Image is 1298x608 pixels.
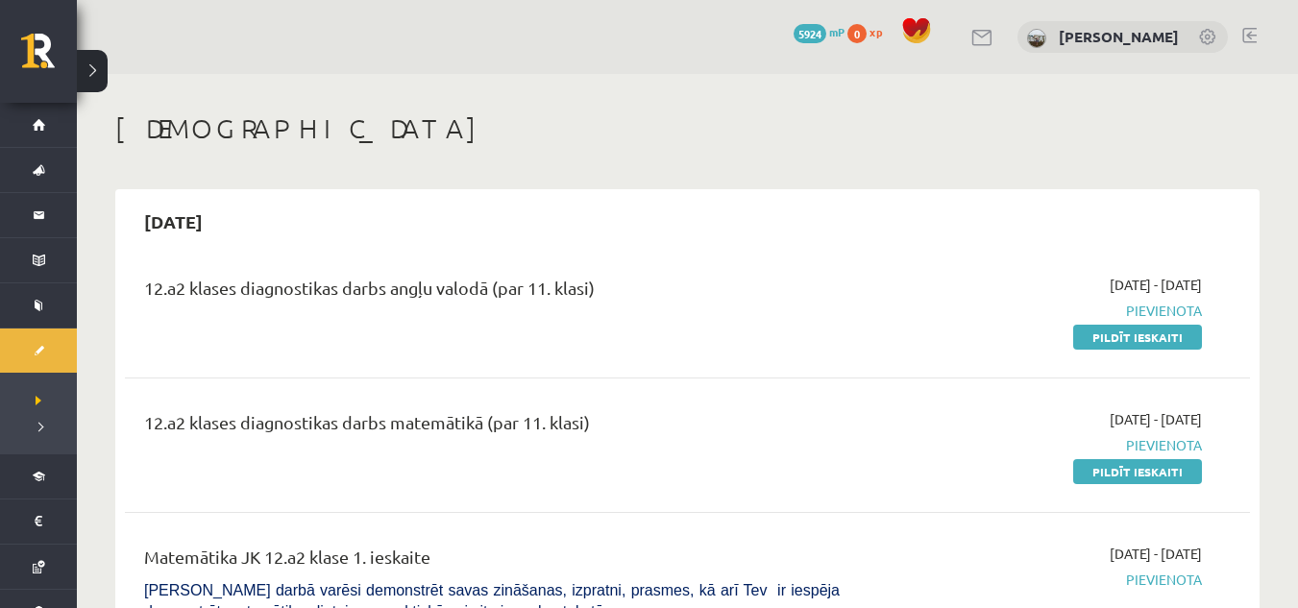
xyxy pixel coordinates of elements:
span: [DATE] - [DATE] [1110,544,1202,564]
span: 5924 [794,24,826,43]
a: Pildīt ieskaiti [1073,325,1202,350]
span: mP [829,24,845,39]
img: Endija Ozoliņa [1027,29,1046,48]
a: 5924 mP [794,24,845,39]
div: Matemātika JK 12.a2 klase 1. ieskaite [144,544,840,579]
a: [PERSON_NAME] [1059,27,1179,46]
span: [DATE] - [DATE] [1110,409,1202,429]
span: Pievienota [869,570,1202,590]
div: 12.a2 klases diagnostikas darbs angļu valodā (par 11. klasi) [144,275,840,310]
span: [DATE] - [DATE] [1110,275,1202,295]
h1: [DEMOGRAPHIC_DATA] [115,112,1260,145]
span: Pievienota [869,301,1202,321]
span: Pievienota [869,435,1202,455]
a: Pildīt ieskaiti [1073,459,1202,484]
h2: [DATE] [125,199,222,244]
span: xp [869,24,882,39]
span: 0 [847,24,867,43]
a: 0 xp [847,24,892,39]
a: Rīgas 1. Tālmācības vidusskola [21,34,77,82]
div: 12.a2 klases diagnostikas darbs matemātikā (par 11. klasi) [144,409,840,445]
